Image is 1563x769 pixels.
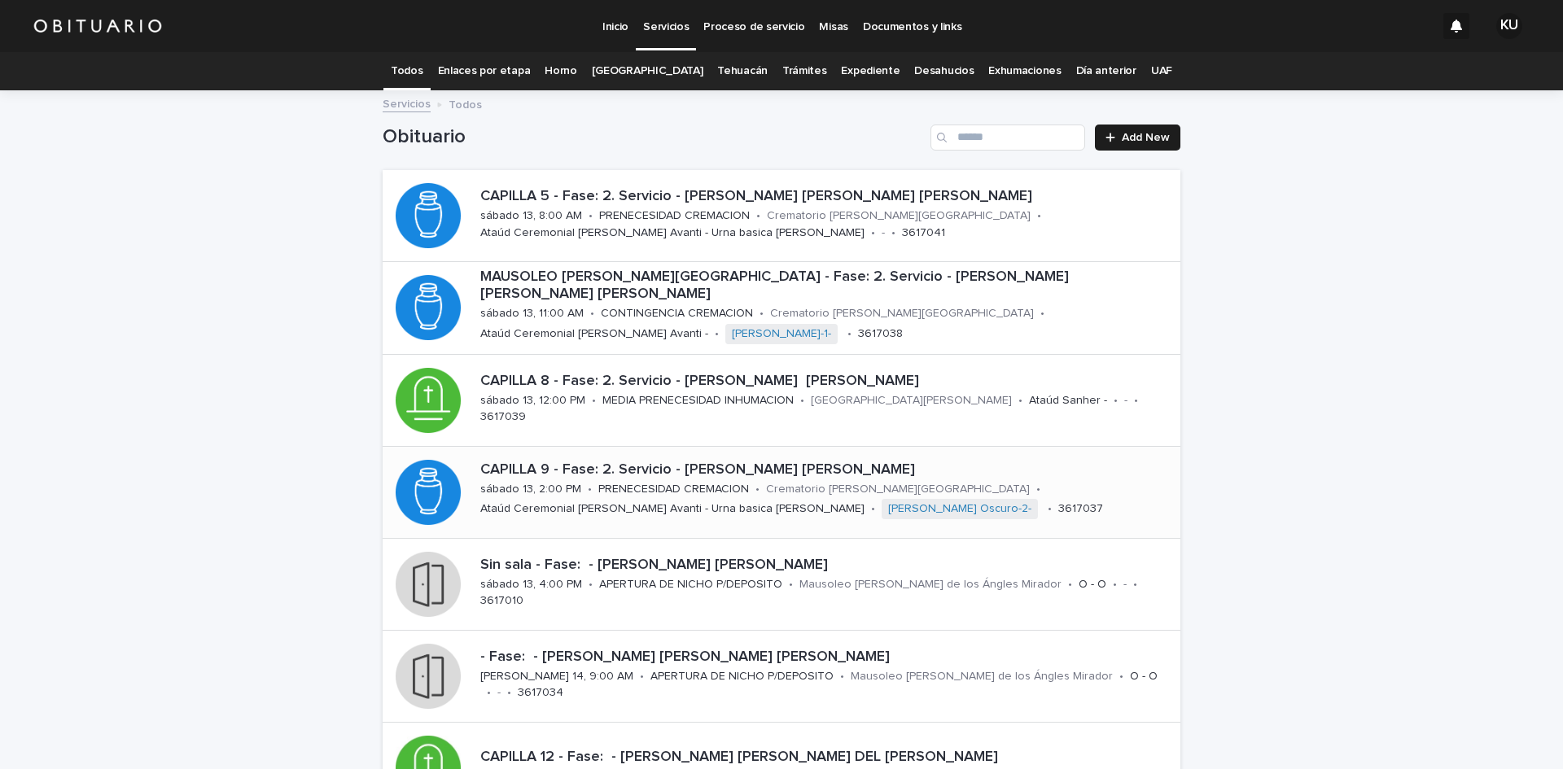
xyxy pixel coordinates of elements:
p: sábado 13, 4:00 PM [480,578,582,592]
p: 3617038 [858,327,903,341]
p: Ataúd Ceremonial [PERSON_NAME] Avanti - [480,327,708,341]
p: • [487,686,491,700]
a: Exhumaciones [988,52,1061,90]
p: [GEOGRAPHIC_DATA][PERSON_NAME] [811,394,1012,408]
p: • [589,578,593,592]
a: [PERSON_NAME]-1- [732,327,831,341]
p: 3617034 [518,686,563,700]
div: KU [1496,13,1522,39]
a: Tehuacán [717,52,768,90]
p: • [1037,209,1041,223]
p: - [1123,578,1127,592]
p: • [847,327,852,341]
p: - [497,686,501,700]
p: PRENECESIDAD CREMACION [599,209,750,223]
a: MAUSOLEO [PERSON_NAME][GEOGRAPHIC_DATA] - Fase: 2. Servicio - [PERSON_NAME] [PERSON_NAME] [PERSON... [383,262,1180,355]
a: Expediente [841,52,900,90]
p: • [871,502,875,516]
p: • [1036,483,1040,496]
p: CAPILLA 12 - Fase: - [PERSON_NAME] [PERSON_NAME] DEL [PERSON_NAME] [480,749,1174,767]
p: • [640,670,644,684]
a: [GEOGRAPHIC_DATA] [592,52,703,90]
p: sábado 13, 2:00 PM [480,483,581,496]
p: CAPILLA 8 - Fase: 2. Servicio - [PERSON_NAME] [PERSON_NAME] [480,373,1174,391]
p: O - O [1130,670,1158,684]
a: CAPILLA 5 - Fase: 2. Servicio - [PERSON_NAME] [PERSON_NAME] [PERSON_NAME]sábado 13, 8:00 AM•PRENE... [383,170,1180,262]
a: Día anterior [1076,52,1136,90]
a: Trámites [782,52,827,90]
a: CAPILLA 9 - Fase: 2. Servicio - [PERSON_NAME] [PERSON_NAME]sábado 13, 2:00 PM•PRENECESIDAD CREMAC... [383,447,1180,539]
p: sábado 13, 8:00 AM [480,209,582,223]
p: • [715,327,719,341]
p: Sin sala - Fase: - [PERSON_NAME] [PERSON_NAME] [480,557,1174,575]
p: 3617041 [902,226,945,240]
p: • [1113,578,1117,592]
p: • [840,670,844,684]
p: • [1040,307,1044,321]
p: • [592,394,596,408]
p: • [760,307,764,321]
p: Todos [449,94,482,112]
p: - [882,226,885,240]
p: • [590,307,594,321]
h1: Obituario [383,125,924,149]
p: • [1119,670,1123,684]
p: - [1124,394,1127,408]
a: - Fase: - [PERSON_NAME] [PERSON_NAME] [PERSON_NAME][PERSON_NAME] 14, 9:00 AM•APERTURA DE NICHO P/... [383,631,1180,723]
p: Mausoleo [PERSON_NAME] de los Ángles Mirador [799,578,1062,592]
p: Ataúd Ceremonial [PERSON_NAME] Avanti - Urna basica [PERSON_NAME] [480,502,865,516]
p: Mausoleo [PERSON_NAME] de los Ángles Mirador [851,670,1113,684]
p: • [756,209,760,223]
p: sábado 13, 11:00 AM [480,307,584,321]
p: • [1133,578,1137,592]
p: Ataúd Ceremonial [PERSON_NAME] Avanti - Urna basica [PERSON_NAME] [480,226,865,240]
a: Desahucios [914,52,974,90]
p: • [1018,394,1022,408]
p: sábado 13, 12:00 PM [480,394,585,408]
p: MAUSOLEO [PERSON_NAME][GEOGRAPHIC_DATA] - Fase: 2. Servicio - [PERSON_NAME] [PERSON_NAME] [PERSON... [480,269,1174,304]
a: Sin sala - Fase: - [PERSON_NAME] [PERSON_NAME]sábado 13, 4:00 PM•APERTURA DE NICHO P/DEPOSITO•Mau... [383,539,1180,631]
p: • [507,686,511,700]
p: • [1048,502,1052,516]
span: Add New [1122,132,1170,143]
p: PRENECESIDAD CREMACION [598,483,749,496]
p: CAPILLA 5 - Fase: 2. Servicio - [PERSON_NAME] [PERSON_NAME] [PERSON_NAME] [480,188,1174,206]
a: Add New [1095,125,1180,151]
p: • [588,483,592,496]
p: • [871,226,875,240]
p: • [1134,394,1138,408]
p: • [800,394,804,408]
p: • [891,226,895,240]
p: MEDIA PRENECESIDAD INHUMACION [602,394,794,408]
a: Todos [391,52,422,90]
p: APERTURA DE NICHO P/DEPOSITO [650,670,834,684]
p: CAPILLA 9 - Fase: 2. Servicio - [PERSON_NAME] [PERSON_NAME] [480,461,1174,479]
p: Crematorio [PERSON_NAME][GEOGRAPHIC_DATA] [770,307,1034,321]
p: [PERSON_NAME] 14, 9:00 AM [480,670,633,684]
p: • [1068,578,1072,592]
p: • [589,209,593,223]
a: Servicios [383,94,431,112]
p: O - O [1079,578,1106,592]
a: CAPILLA 8 - Fase: 2. Servicio - [PERSON_NAME] [PERSON_NAME]sábado 13, 12:00 PM•MEDIA PRENECESIDAD... [383,355,1180,447]
a: [PERSON_NAME] Oscuro-2- [888,502,1031,516]
p: • [789,578,793,592]
p: 3617010 [480,594,523,608]
a: UAF [1151,52,1172,90]
a: Horno [545,52,576,90]
p: APERTURA DE NICHO P/DEPOSITO [599,578,782,592]
a: Enlaces por etapa [438,52,531,90]
p: 3617037 [1058,502,1103,516]
p: - Fase: - [PERSON_NAME] [PERSON_NAME] [PERSON_NAME] [480,649,1174,666]
p: Crematorio [PERSON_NAME][GEOGRAPHIC_DATA] [767,209,1031,223]
input: Search [930,125,1085,151]
p: CONTINGENCIA CREMACION [601,307,753,321]
img: HUM7g2VNRLqGMmR9WVqf [33,10,163,42]
p: • [755,483,760,496]
p: Crematorio [PERSON_NAME][GEOGRAPHIC_DATA] [766,483,1030,496]
p: 3617039 [480,410,526,424]
p: Ataúd Sanher - [1029,394,1107,408]
p: • [1114,394,1118,408]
